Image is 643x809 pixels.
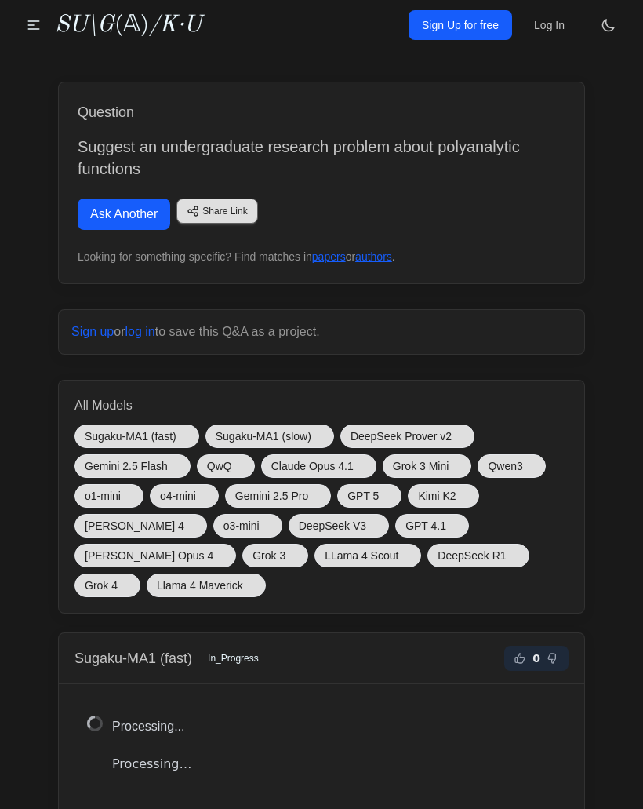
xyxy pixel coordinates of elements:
a: authors [355,250,392,263]
span: GPT 5 [347,488,379,504]
a: Gemini 2.5 Flash [74,454,191,478]
span: DeepSeek R1 [438,548,506,563]
span: Kimi K2 [418,488,456,504]
span: QwQ [207,458,232,474]
a: o4-mini [150,484,219,508]
a: Qwen3 [478,454,545,478]
span: Processing... [112,720,184,733]
a: Gemini 2.5 Pro [225,484,331,508]
a: Llama 4 Maverick [147,574,266,597]
a: QwQ [197,454,255,478]
a: Ask Another [78,199,170,230]
a: DeepSeek Prover v2 [340,425,474,448]
span: [PERSON_NAME] Opus 4 [85,548,213,563]
a: Sugaku-MA1 (fast) [74,425,199,448]
span: Sugaku-MA1 (slow) [216,428,311,444]
span: Sugaku-MA1 (fast) [85,428,176,444]
a: papers [312,250,346,263]
p: Processing… [112,753,556,775]
span: o3-mini [223,518,260,534]
a: o1-mini [74,484,143,508]
h1: Question [78,101,565,123]
i: /K·U [149,13,202,37]
span: Gemini 2.5 Flash [85,458,168,474]
span: Qwen3 [488,458,522,474]
span: Grok 4 [85,578,118,593]
a: o3-mini [213,514,282,538]
a: Grok 3 Mini [383,454,472,478]
a: DeepSeek V3 [289,514,389,538]
span: Share Link [202,204,247,218]
a: DeepSeek R1 [427,544,529,567]
button: Helpful [510,649,529,668]
span: o1-mini [85,488,121,504]
span: o4-mini [160,488,196,504]
span: 0 [532,650,540,666]
a: Log In [525,11,574,39]
a: GPT 5 [337,484,401,508]
span: Llama 4 Maverick [157,578,243,593]
div: Looking for something specific? Find matches in or . [78,249,565,264]
a: LLama 4 Scout [314,544,421,567]
h3: All Models [74,396,569,415]
i: SU\G [55,13,114,37]
span: Claude Opus 4.1 [271,458,354,474]
a: Claude Opus 4.1 [261,454,376,478]
span: GPT 4.1 [405,518,446,534]
span: DeepSeek Prover v2 [351,428,452,444]
h2: Sugaku-MA1 (fast) [74,647,192,669]
span: Gemini 2.5 Pro [235,488,308,504]
a: Kimi K2 [408,484,478,508]
span: In_Progress [198,649,268,668]
a: Sign Up for free [409,10,512,40]
a: Sign up [71,325,114,338]
a: GPT 4.1 [395,514,469,538]
span: Grok 3 [252,548,285,563]
a: [PERSON_NAME] Opus 4 [74,544,236,567]
a: Sugaku-MA1 (slow) [205,425,334,448]
p: Suggest an undergraduate research problem about polyanalytic functions [78,136,565,180]
p: or to save this Q&A as a project. [71,323,572,341]
a: log in [125,325,155,338]
span: LLama 4 Scout [325,548,398,563]
a: Grok 3 [242,544,308,567]
span: [PERSON_NAME] 4 [85,518,184,534]
a: SU\G(𝔸)/K·U [55,11,202,39]
a: Grok 4 [74,574,140,597]
span: DeepSeek V3 [299,518,366,534]
button: Not Helpful [543,649,562,668]
span: Grok 3 Mini [393,458,449,474]
a: [PERSON_NAME] 4 [74,514,207,538]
